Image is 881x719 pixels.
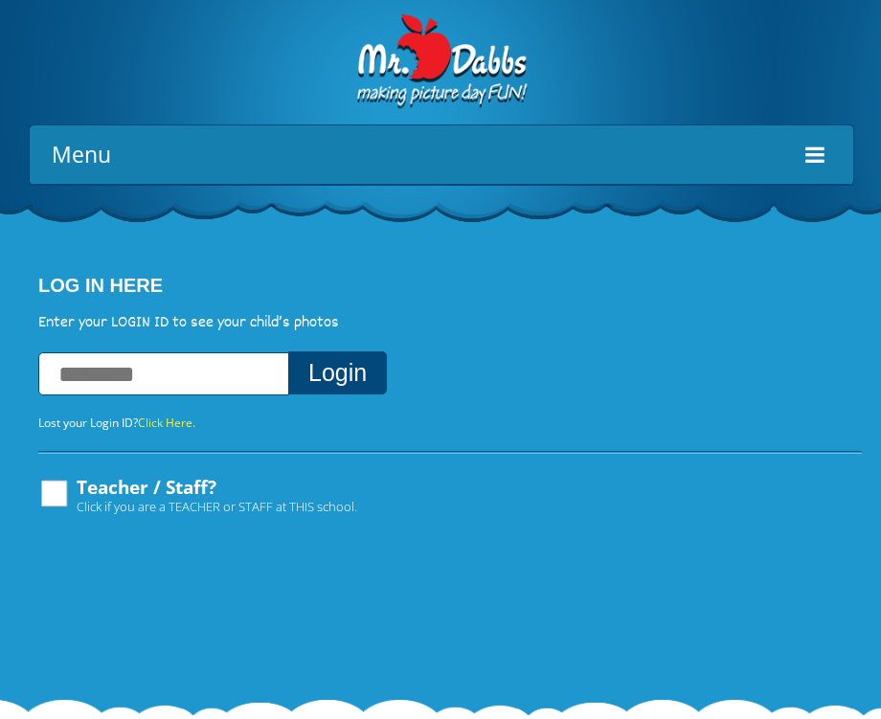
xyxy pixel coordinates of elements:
p: Lost your Login ID? [38,413,862,434]
button: Login [288,351,387,394]
h4: Log In Here [38,275,862,296]
a: Click Here. [138,415,195,431]
span: Click if you are a TEACHER or STAFF at THIS school. [77,497,357,516]
img: Dabbs Company [351,14,530,110]
p: Enter your LOGIN ID to see your child’s photos [38,313,862,334]
span: Menu [52,133,111,176]
a: Menu [23,125,853,185]
label: Teacher / Staff? [38,478,357,514]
